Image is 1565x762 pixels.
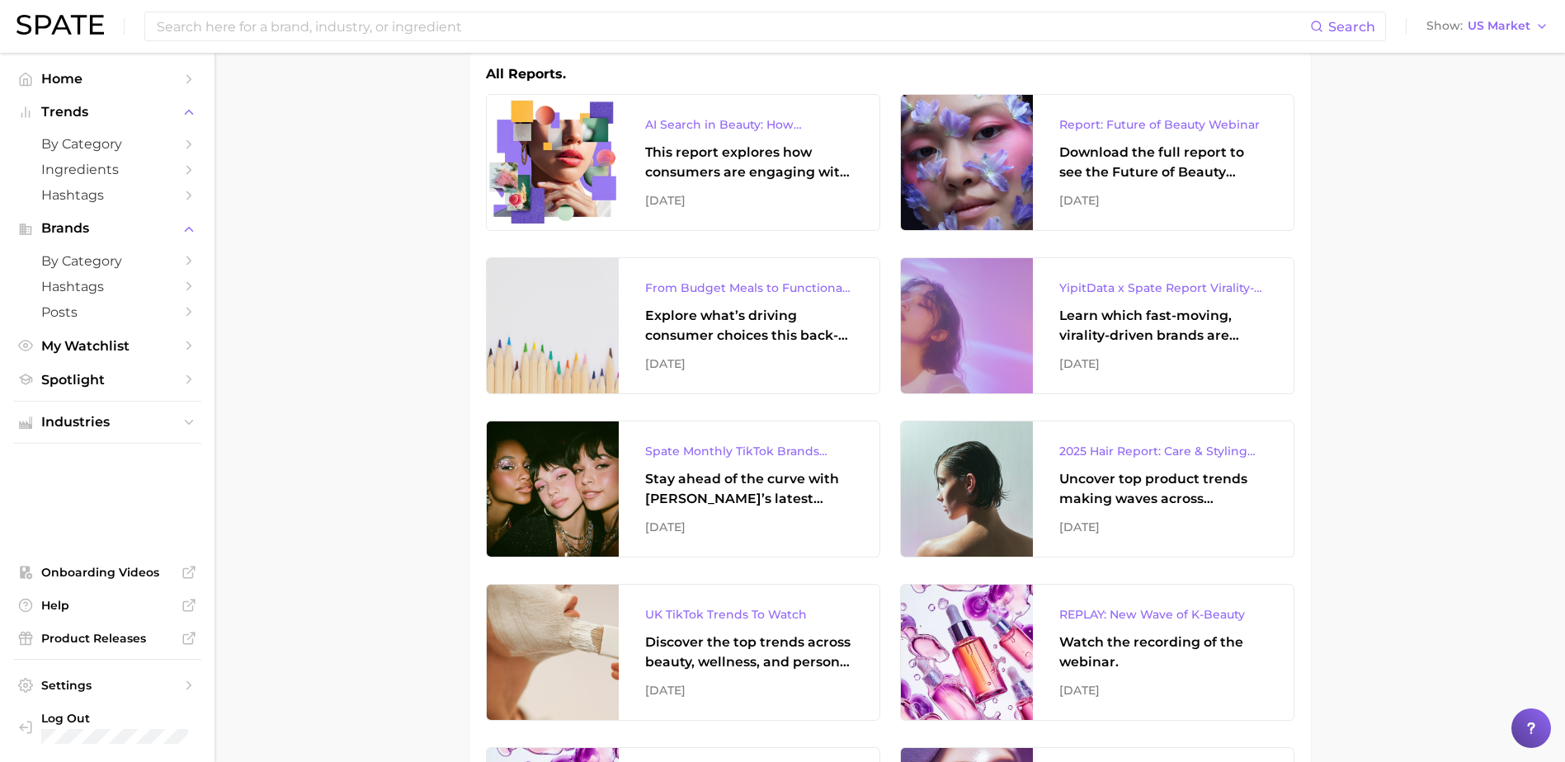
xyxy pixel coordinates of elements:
[41,304,173,320] span: Posts
[645,278,853,298] div: From Budget Meals to Functional Snacks: Food & Beverage Trends Shaping Consumer Behavior This Sch...
[900,421,1294,557] a: 2025 Hair Report: Care & Styling ProductsUncover top product trends making waves across platforms...
[645,469,853,509] div: Stay ahead of the curve with [PERSON_NAME]’s latest monthly tracker, spotlighting the fastest-gro...
[645,604,853,624] div: UK TikTok Trends To Watch
[1059,633,1267,672] div: Watch the recording of the webinar.
[1468,21,1530,31] span: US Market
[13,593,201,618] a: Help
[1059,306,1267,346] div: Learn which fast-moving, virality-driven brands are leading the pack, the risks of viral growth, ...
[645,517,853,537] div: [DATE]
[900,257,1294,394] a: YipitData x Spate Report Virality-Driven Brands Are Taking a Slice of the Beauty PieLearn which f...
[41,338,173,354] span: My Watchlist
[41,598,173,613] span: Help
[645,115,853,134] div: AI Search in Beauty: How Consumers Are Using ChatGPT vs. Google Search
[13,157,201,182] a: Ingredients
[41,221,173,236] span: Brands
[13,410,201,435] button: Industries
[41,136,173,152] span: by Category
[13,100,201,125] button: Trends
[13,299,201,325] a: Posts
[41,279,173,294] span: Hashtags
[155,12,1310,40] input: Search here for a brand, industry, or ingredient
[486,64,566,84] h1: All Reports.
[41,162,173,177] span: Ingredients
[13,626,201,651] a: Product Releases
[13,216,201,241] button: Brands
[1059,441,1267,461] div: 2025 Hair Report: Care & Styling Products
[645,354,853,374] div: [DATE]
[900,94,1294,231] a: Report: Future of Beauty WebinarDownload the full report to see the Future of Beauty trends we un...
[13,706,201,749] a: Log out. Currently logged in with e-mail christine.kappner@mane.com.
[1059,680,1267,700] div: [DATE]
[13,333,201,359] a: My Watchlist
[645,143,853,182] div: This report explores how consumers are engaging with AI-powered search tools — and what it means ...
[1059,143,1267,182] div: Download the full report to see the Future of Beauty trends we unpacked during the webinar.
[13,274,201,299] a: Hashtags
[645,306,853,346] div: Explore what’s driving consumer choices this back-to-school season From budget-friendly meals to ...
[16,15,104,35] img: SPATE
[900,584,1294,721] a: REPLAY: New Wave of K-BeautyWatch the recording of the webinar.[DATE]
[1059,354,1267,374] div: [DATE]
[645,680,853,700] div: [DATE]
[1426,21,1463,31] span: Show
[41,253,173,269] span: by Category
[645,190,853,210] div: [DATE]
[1059,115,1267,134] div: Report: Future of Beauty Webinar
[41,565,173,580] span: Onboarding Videos
[645,441,853,461] div: Spate Monthly TikTok Brands Tracker
[1328,19,1375,35] span: Search
[41,372,173,388] span: Spotlight
[13,560,201,585] a: Onboarding Videos
[1059,278,1267,298] div: YipitData x Spate Report Virality-Driven Brands Are Taking a Slice of the Beauty Pie
[41,105,173,120] span: Trends
[13,248,201,274] a: by Category
[41,631,173,646] span: Product Releases
[486,584,880,721] a: UK TikTok Trends To WatchDiscover the top trends across beauty, wellness, and personal care on Ti...
[41,187,173,203] span: Hashtags
[486,421,880,557] a: Spate Monthly TikTok Brands TrackerStay ahead of the curve with [PERSON_NAME]’s latest monthly tr...
[486,94,880,231] a: AI Search in Beauty: How Consumers Are Using ChatGPT vs. Google SearchThis report explores how co...
[1059,190,1267,210] div: [DATE]
[13,182,201,208] a: Hashtags
[41,711,216,726] span: Log Out
[41,415,173,430] span: Industries
[41,678,173,693] span: Settings
[1059,517,1267,537] div: [DATE]
[13,673,201,698] a: Settings
[486,257,880,394] a: From Budget Meals to Functional Snacks: Food & Beverage Trends Shaping Consumer Behavior This Sch...
[41,71,173,87] span: Home
[13,131,201,157] a: by Category
[1422,16,1553,37] button: ShowUS Market
[1059,604,1267,624] div: REPLAY: New Wave of K-Beauty
[1059,469,1267,509] div: Uncover top product trends making waves across platforms — along with key insights into benefits,...
[645,633,853,672] div: Discover the top trends across beauty, wellness, and personal care on TikTok [GEOGRAPHIC_DATA].
[13,66,201,92] a: Home
[13,367,201,393] a: Spotlight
